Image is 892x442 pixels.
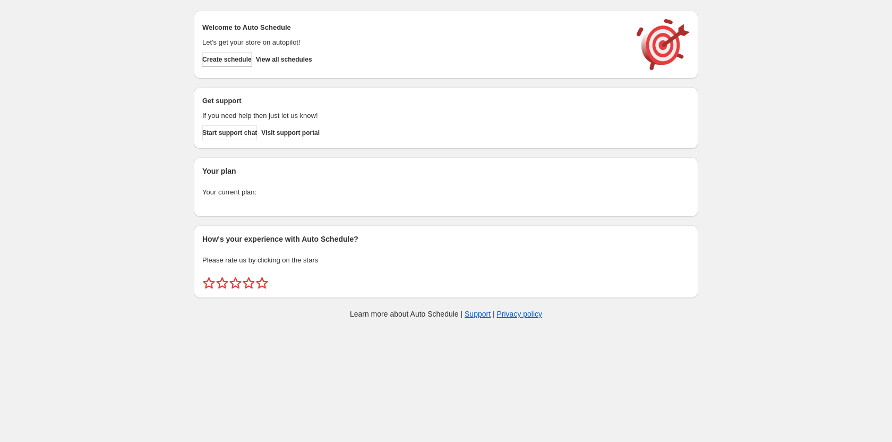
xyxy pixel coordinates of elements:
[261,125,320,140] a: Visit support portal
[202,125,257,140] a: Start support chat
[261,129,320,137] span: Visit support portal
[202,129,257,137] span: Start support chat
[256,55,312,64] span: View all schedules
[202,187,690,198] p: Your current plan:
[202,55,252,64] span: Create schedule
[497,310,543,318] a: Privacy policy
[202,37,626,48] p: Let's get your store on autopilot!
[202,52,252,67] button: Create schedule
[465,310,491,318] a: Support
[202,22,626,33] h2: Welcome to Auto Schedule
[256,52,312,67] button: View all schedules
[202,234,690,244] h2: How's your experience with Auto Schedule?
[202,255,690,266] p: Please rate us by clicking on the stars
[202,110,626,121] p: If you need help then just let us know!
[202,166,690,176] h2: Your plan
[350,309,542,319] p: Learn more about Auto Schedule | |
[202,96,626,106] h2: Get support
